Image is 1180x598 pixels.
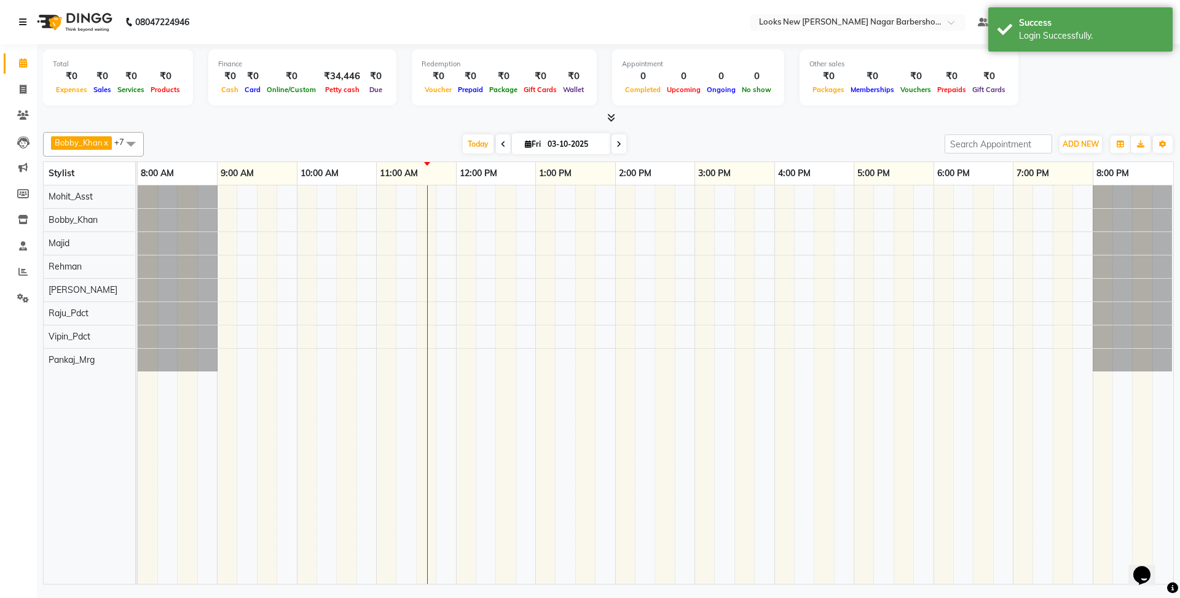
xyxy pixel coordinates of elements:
div: 0 [739,69,774,83]
span: Stylist [49,168,74,179]
div: Finance [218,59,387,69]
span: Voucher [422,85,455,94]
div: ₹0 [264,69,319,83]
span: Prepaids [934,85,969,94]
div: Other sales [809,59,1009,69]
span: Pankaj_Mrg [49,354,95,365]
div: Success [1019,17,1163,29]
span: Wallet [560,85,587,94]
span: Prepaid [455,85,486,94]
button: ADD NEW [1060,136,1102,153]
span: Bobby_Khan [55,138,103,147]
div: Total [53,59,183,69]
a: 12:00 PM [457,165,500,182]
div: ₹0 [455,69,486,83]
div: ₹0 [147,69,183,83]
span: Gift Cards [521,85,560,94]
div: ₹0 [809,69,848,83]
span: Today [463,134,494,153]
a: 7:00 PM [1013,165,1052,182]
div: ₹0 [969,69,1009,83]
div: ₹0 [90,69,114,83]
a: 3:00 PM [695,165,734,182]
span: Bobby_Khan [49,214,98,225]
div: ₹0 [365,69,387,83]
div: ₹0 [114,69,147,83]
span: ADD NEW [1063,139,1099,149]
iframe: chat widget [1128,549,1168,586]
span: Cash [218,85,242,94]
span: Memberships [848,85,897,94]
div: Appointment [622,59,774,69]
a: 1:00 PM [536,165,575,182]
span: Packages [809,85,848,94]
a: 10:00 AM [297,165,342,182]
div: ₹0 [486,69,521,83]
a: 11:00 AM [377,165,421,182]
span: Vipin_Pdct [49,331,90,342]
span: Rehman [49,261,82,272]
a: x [103,138,108,147]
div: ₹0 [934,69,969,83]
div: ₹34,446 [319,69,365,83]
span: Raju_Pdct [49,308,88,319]
a: 8:00 AM [138,165,177,182]
span: Vouchers [897,85,934,94]
div: Login Successfully. [1019,29,1163,42]
div: ₹0 [560,69,587,83]
span: Gift Cards [969,85,1009,94]
input: Search Appointment [945,134,1052,153]
div: 0 [664,69,704,83]
span: No show [739,85,774,94]
div: ₹0 [53,69,90,83]
div: 0 [622,69,664,83]
span: Completed [622,85,664,94]
span: Card [242,85,264,94]
span: +7 [114,137,133,147]
a: 5:00 PM [854,165,893,182]
span: Due [366,85,385,94]
span: Upcoming [664,85,704,94]
input: 2025-10-03 [544,135,605,153]
div: ₹0 [218,69,242,83]
a: 2:00 PM [616,165,655,182]
div: ₹0 [422,69,455,83]
span: Mohit_Asst [49,191,93,202]
a: 9:00 AM [218,165,257,182]
a: 6:00 PM [934,165,973,182]
span: Online/Custom [264,85,319,94]
span: Majid [49,238,69,249]
span: [PERSON_NAME] [49,284,117,295]
span: Ongoing [704,85,739,94]
div: 0 [704,69,739,83]
a: 4:00 PM [775,165,814,182]
span: Expenses [53,85,90,94]
span: Sales [90,85,114,94]
span: Package [486,85,521,94]
span: Fri [522,139,544,149]
div: Redemption [422,59,587,69]
div: ₹0 [897,69,934,83]
span: Products [147,85,183,94]
img: logo [31,5,116,39]
div: ₹0 [242,69,264,83]
span: Petty cash [322,85,363,94]
a: 8:00 PM [1093,165,1132,182]
div: ₹0 [848,69,897,83]
b: 08047224946 [135,5,189,39]
div: ₹0 [521,69,560,83]
span: Services [114,85,147,94]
